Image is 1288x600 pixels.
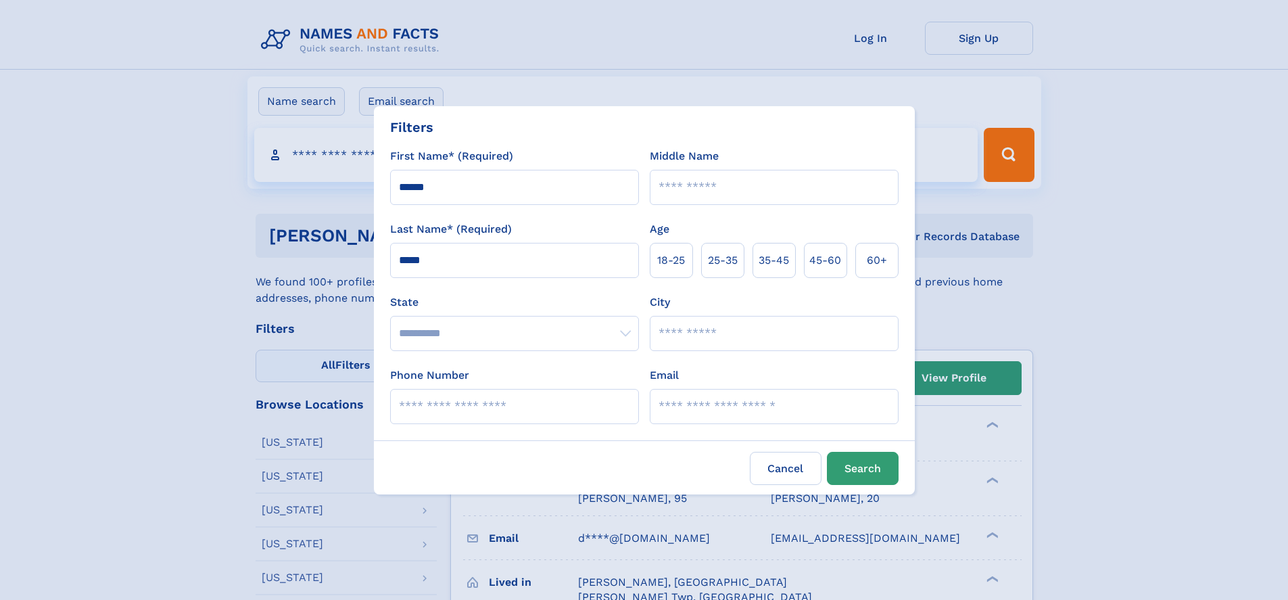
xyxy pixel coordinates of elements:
[650,221,669,237] label: Age
[827,452,899,485] button: Search
[390,294,639,310] label: State
[809,252,841,269] span: 45‑60
[657,252,685,269] span: 18‑25
[390,221,512,237] label: Last Name* (Required)
[708,252,738,269] span: 25‑35
[867,252,887,269] span: 60+
[390,367,469,384] label: Phone Number
[390,117,433,137] div: Filters
[750,452,821,485] label: Cancel
[759,252,789,269] span: 35‑45
[650,294,670,310] label: City
[650,148,719,164] label: Middle Name
[650,367,679,384] label: Email
[390,148,513,164] label: First Name* (Required)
